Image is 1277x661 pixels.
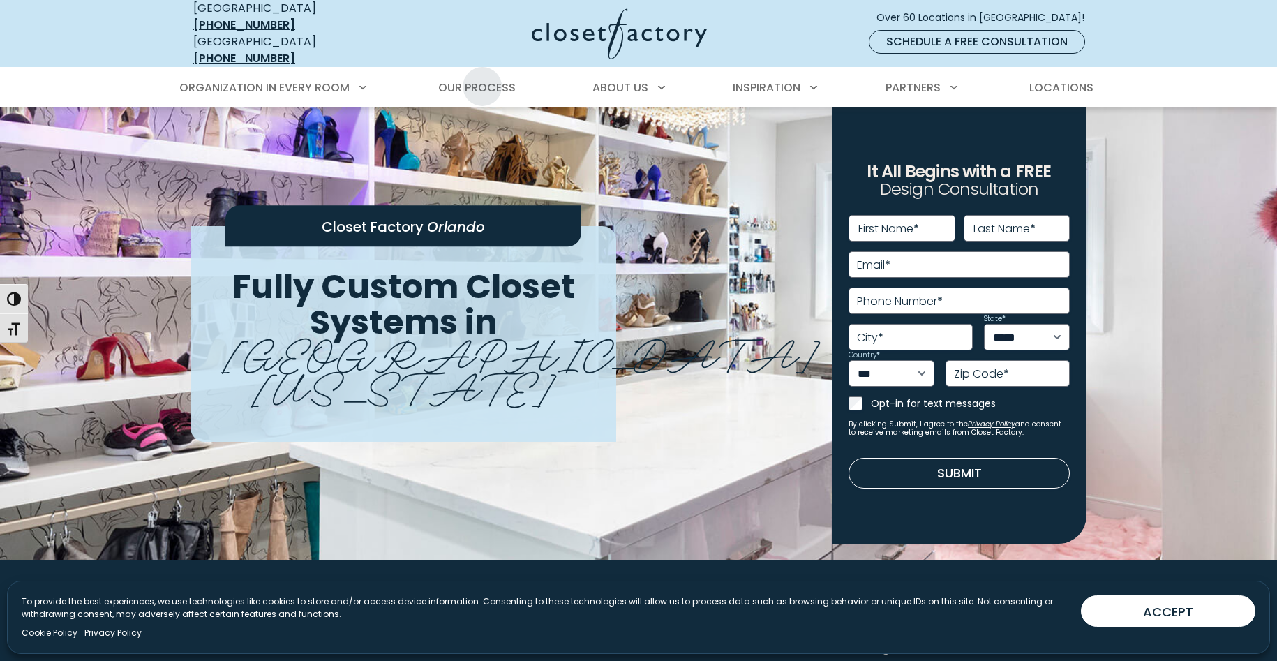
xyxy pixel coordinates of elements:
label: Zip Code [954,369,1009,380]
a: [PHONE_NUMBER] [193,50,295,66]
span: Orlando [427,217,485,237]
span: Fully Custom Closet Systems in [232,263,575,346]
a: Cookie Policy [22,627,77,639]
span: Organization in Every Room [179,80,350,96]
label: State [984,315,1006,322]
label: Opt-in for text messages [871,396,1070,410]
span: Locations [1029,80,1093,96]
span: Inspiration [733,80,800,96]
button: Submit [849,458,1070,489]
div: [GEOGRAPHIC_DATA] [193,34,396,67]
a: [PHONE_NUMBER] [193,17,295,33]
label: Phone Number [857,296,943,307]
p: To provide the best experiences, we use technologies like cookies to store and/or access device i... [22,595,1070,621]
span: Our Process [438,80,516,96]
a: Privacy Policy [84,627,142,639]
span: About Us [592,80,648,96]
a: Over 60 Locations in [GEOGRAPHIC_DATA]! [876,6,1096,30]
label: First Name [858,223,919,235]
span: Over 60 Locations in [GEOGRAPHIC_DATA]! [876,10,1096,25]
img: Closet Factory Logo [532,8,707,59]
button: ACCEPT [1081,595,1255,627]
a: Privacy Policy [968,419,1015,429]
label: Email [857,260,890,271]
span: Partners [886,80,941,96]
span: Design Consultation [880,178,1039,201]
span: Closet Factory [322,217,424,237]
a: Schedule a Free Consultation [869,30,1085,54]
span: [GEOGRAPHIC_DATA][US_STATE] [223,319,819,416]
nav: Primary Menu [170,68,1107,107]
label: Last Name [973,223,1036,235]
label: City [857,332,883,343]
span: It All Begins with a FREE [867,160,1051,183]
small: By clicking Submit, I agree to the and consent to receive marketing emails from Closet Factory. [849,420,1070,437]
label: Country [849,352,880,359]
